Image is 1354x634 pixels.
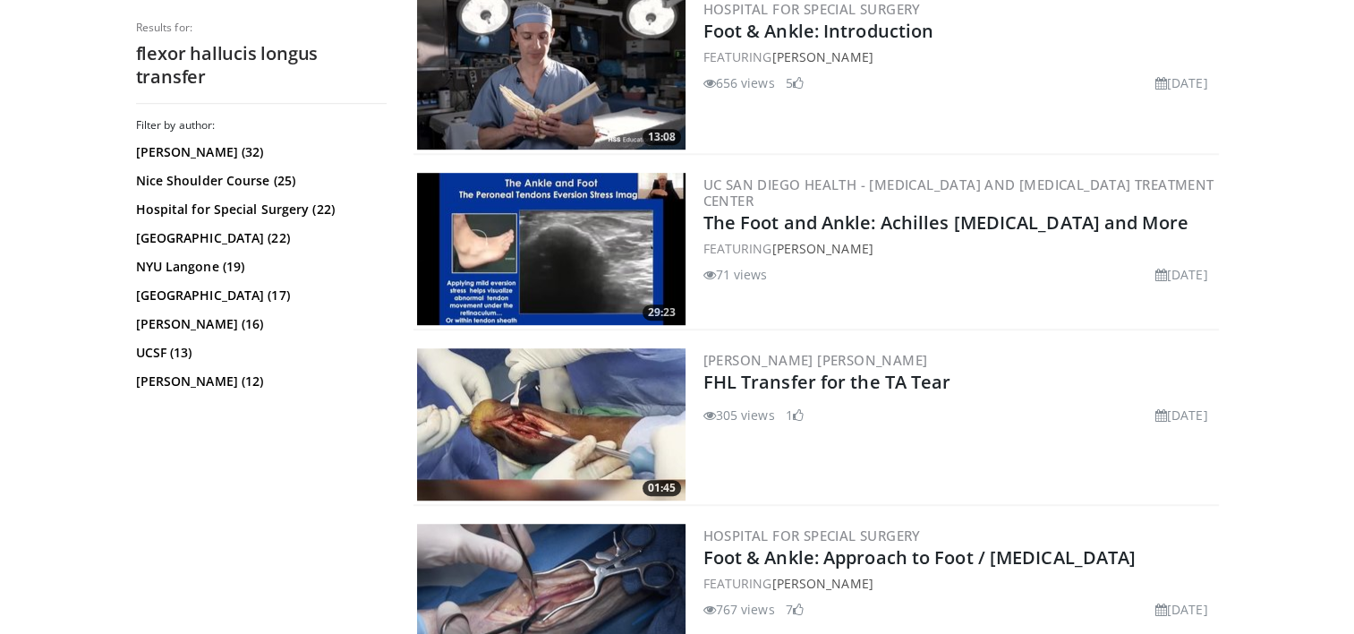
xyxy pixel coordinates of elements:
li: 767 views [703,600,775,619]
a: Foot & Ankle: Introduction [703,19,934,43]
a: UCSF (13) [136,344,382,362]
li: [DATE] [1155,265,1208,284]
li: 305 views [703,406,775,424]
li: 1 [786,406,804,424]
a: The Foot and Ankle: Achilles [MEDICAL_DATA] and More [703,210,1188,235]
a: [PERSON_NAME] [771,575,873,592]
a: [PERSON_NAME] [771,240,873,257]
span: 29:23 [643,304,681,321]
div: FEATURING [703,574,1215,593]
h3: Filter by author: [136,118,387,133]
a: [PERSON_NAME] [771,48,873,65]
a: [PERSON_NAME] (12) [136,373,382,390]
img: 0ae922ba-22db-4528-b6ef-71c20d054d32.300x170_q85_crop-smart_upscale.jpg [417,348,686,501]
li: 71 views [703,265,768,284]
li: 7 [786,600,804,619]
h2: flexor hallucis longus transfer [136,42,387,89]
p: Results for: [136,21,387,35]
a: Hospital for Special Surgery [703,527,921,544]
a: Hospital for Special Surgery (22) [136,201,382,218]
span: 13:08 [643,129,681,145]
a: UC San Diego Health - [MEDICAL_DATA] and [MEDICAL_DATA] Treatment Center [703,176,1214,210]
a: 01:45 [417,348,686,501]
a: [PERSON_NAME] [PERSON_NAME] [703,351,928,369]
a: [GEOGRAPHIC_DATA] (17) [136,287,382,304]
li: 656 views [703,73,775,92]
li: 5 [786,73,804,92]
a: NYU Langone (19) [136,258,382,276]
a: [PERSON_NAME] (32) [136,143,382,161]
a: Foot & Ankle: Approach to Foot / [MEDICAL_DATA] [703,545,1137,570]
a: FHL Transfer for the TA Tear [703,370,951,394]
a: [PERSON_NAME] (16) [136,315,382,333]
img: 637719b7-1428-48a6-ac88-51a1c67bfffb.300x170_q85_crop-smart_upscale.jpg [417,173,686,325]
a: [GEOGRAPHIC_DATA] (22) [136,229,382,247]
a: Nice Shoulder Course (25) [136,172,382,190]
li: [DATE] [1155,600,1208,619]
li: [DATE] [1155,73,1208,92]
span: 01:45 [643,480,681,496]
div: FEATURING [703,239,1215,258]
li: [DATE] [1155,406,1208,424]
div: FEATURING [703,47,1215,66]
a: 29:23 [417,173,686,325]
